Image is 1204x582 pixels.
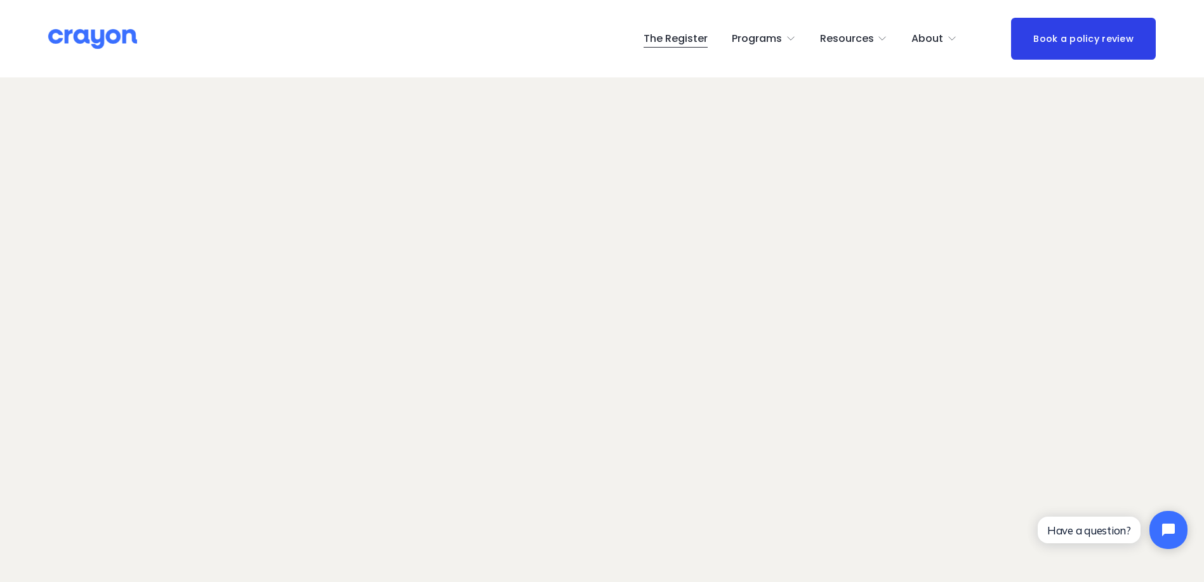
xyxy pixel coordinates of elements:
span: Programs [732,30,782,48]
iframe: Tidio Chat [1027,500,1198,560]
span: About [911,30,943,48]
a: folder dropdown [911,29,957,49]
a: folder dropdown [732,29,796,49]
a: Book a policy review [1011,18,1156,59]
a: folder dropdown [820,29,888,49]
span: Resources [820,30,874,48]
a: The Register [644,29,708,49]
img: Crayon [48,28,137,50]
